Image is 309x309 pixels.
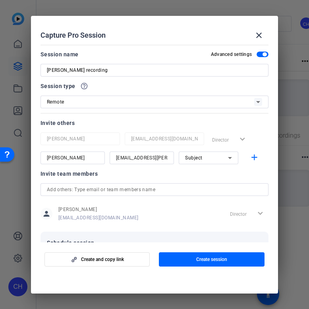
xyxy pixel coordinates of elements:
input: Email... [116,153,168,163]
button: Create session [159,252,265,267]
div: Invite others [41,118,268,128]
div: Session name [41,50,79,59]
span: Remote [47,99,64,105]
div: Capture Pro Session [41,26,268,45]
input: Enter Session Name [47,65,262,75]
span: [EMAIL_ADDRESS][DOMAIN_NAME] [58,215,139,221]
h2: Advanced settings [211,51,252,58]
span: Create session [196,256,227,263]
input: Name... [47,134,114,144]
div: Invite team members [41,169,268,178]
span: Subject [185,155,203,161]
span: Schedule session [47,238,235,248]
button: Create and copy link [44,252,150,267]
input: Add others: Type email or team members name [47,185,262,194]
mat-icon: person [41,208,52,220]
span: [PERSON_NAME] [58,206,139,213]
mat-icon: help_outline [80,82,88,90]
input: Email... [131,134,198,144]
input: Name... [47,153,98,163]
span: Session type [41,81,75,91]
span: Create and copy link [81,256,124,263]
mat-icon: add [249,153,259,163]
mat-icon: close [254,31,264,40]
